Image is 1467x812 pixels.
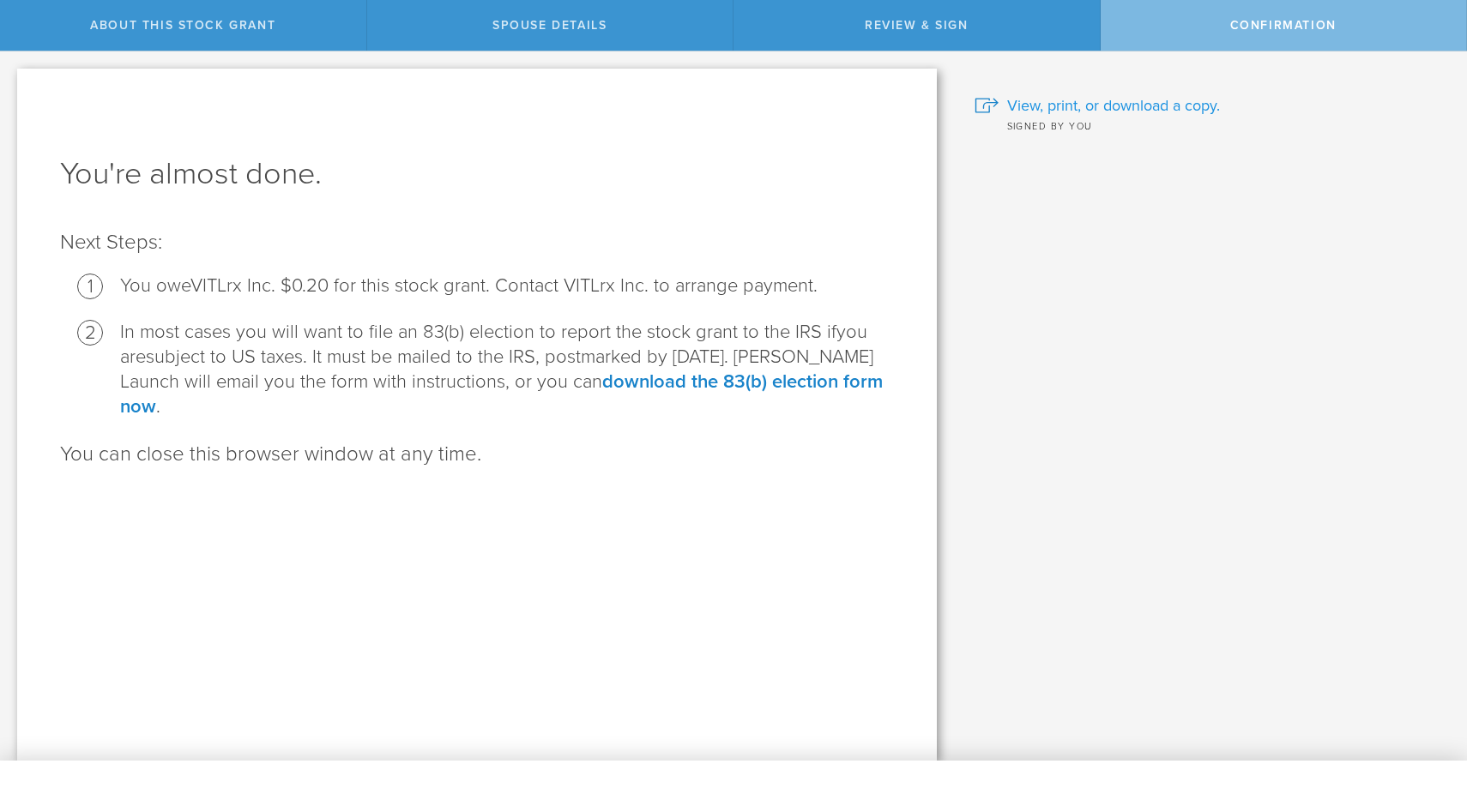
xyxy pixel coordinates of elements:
li: In most cases you will want to file an 83(b) election to report the stock grant to the IRS if sub... [120,320,894,419]
span: Review & Sign [865,18,969,33]
span: View, print, or download a copy. [1007,94,1220,117]
span: Spouse Details [492,18,607,33]
h1: You're almost done. [60,153,894,195]
span: You owe [120,274,190,297]
span: Confirmation [1230,18,1337,33]
p: You can close this browser window at any time. [60,441,894,468]
div: Signed by you [975,117,1442,134]
p: Next Steps: [60,229,894,256]
span: About this stock grant [90,18,275,33]
li: VITLrx Inc. $0.20 for this stock grant. Contact VITLrx Inc. to arrange payment. [120,274,894,298]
